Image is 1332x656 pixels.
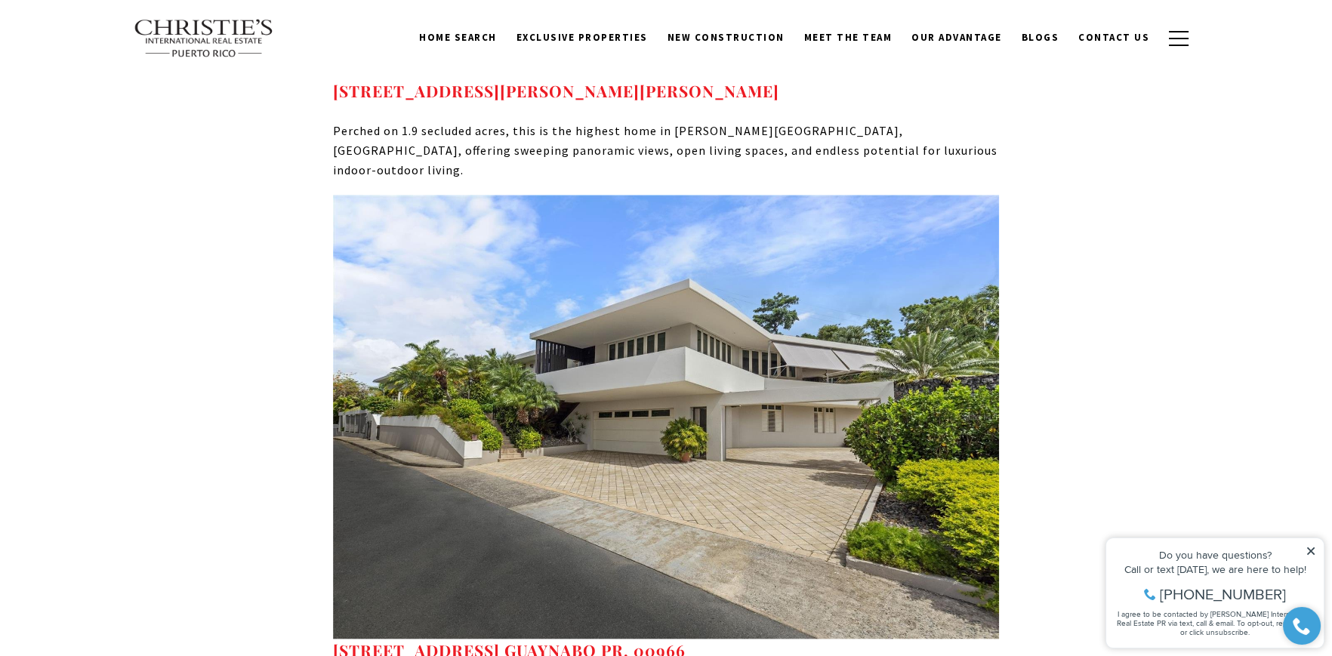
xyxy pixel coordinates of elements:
[911,31,1002,44] span: Our Advantage
[333,122,999,180] p: Perched on 1.9 secluded acres, this is the highest home in [PERSON_NAME][GEOGRAPHIC_DATA], [GEOGR...
[658,23,794,52] a: New Construction
[62,71,188,86] span: [PHONE_NUMBER]
[507,23,658,52] a: Exclusive Properties
[409,23,507,52] a: Home Search
[794,23,902,52] a: Meet the Team
[333,80,779,101] strong: [STREET_ADDRESS][PERSON_NAME][PERSON_NAME]
[1022,31,1059,44] span: Blogs
[19,93,215,122] span: I agree to be contacted by [PERSON_NAME] International Real Estate PR via text, call & email. To ...
[1012,23,1069,52] a: Blogs
[16,34,218,45] div: Do you have questions?
[902,23,1012,52] a: Our Advantage
[1078,31,1149,44] span: Contact Us
[333,80,779,101] a: 7 LA ROCA STREET BEVERLY HILLS GUAYNABO PR, 00965 - open in a new tab
[1159,17,1198,60] button: button
[333,195,999,639] img: 30 H ST. GUAYNABO PR, 00966
[668,31,785,44] span: New Construction
[16,48,218,59] div: Call or text [DATE], we are here to help!
[134,19,274,58] img: Christie's International Real Estate text transparent background
[516,31,648,44] span: Exclusive Properties
[1068,23,1159,52] a: Contact Us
